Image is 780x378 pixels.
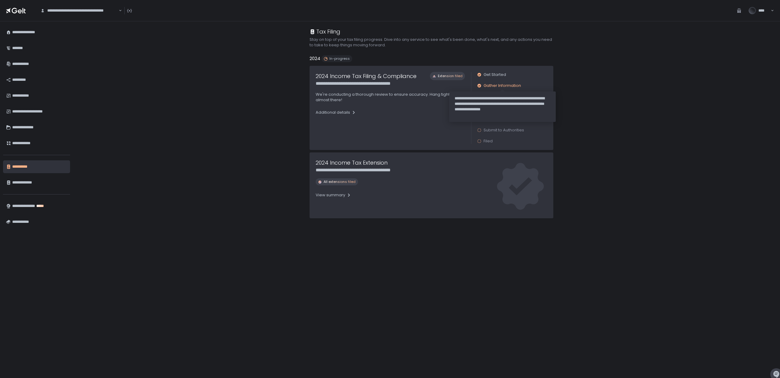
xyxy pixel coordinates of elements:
div: Additional details [316,110,356,115]
h1: 2024 Income Tax Filing & Compliance [316,72,417,80]
span: Extension filed [438,74,463,78]
span: In-progress [329,56,350,61]
span: Preparation [484,94,507,99]
h2: 2024 [310,55,320,62]
button: View summary [316,190,351,200]
span: Get Started [484,72,506,77]
span: Final Check [484,105,506,110]
span: Filed [484,138,493,144]
div: View summary [316,192,351,198]
span: Submit to Authorities [484,127,524,133]
h1: 2024 Income Tax Extension [316,159,388,167]
span: All extensions filed [324,180,356,184]
div: Search for option [37,4,122,17]
h2: Stay on top of your tax filing progress. Dive into any service to see what's been done, what's ne... [310,37,553,48]
span: Review & Approve [484,116,520,122]
div: Tax Filing [310,27,340,36]
p: We're conducting a thorough review to ensure accuracy. Hang tight—almost there! [316,92,465,103]
span: Gather Information [484,83,521,88]
button: Additional details [316,108,356,117]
